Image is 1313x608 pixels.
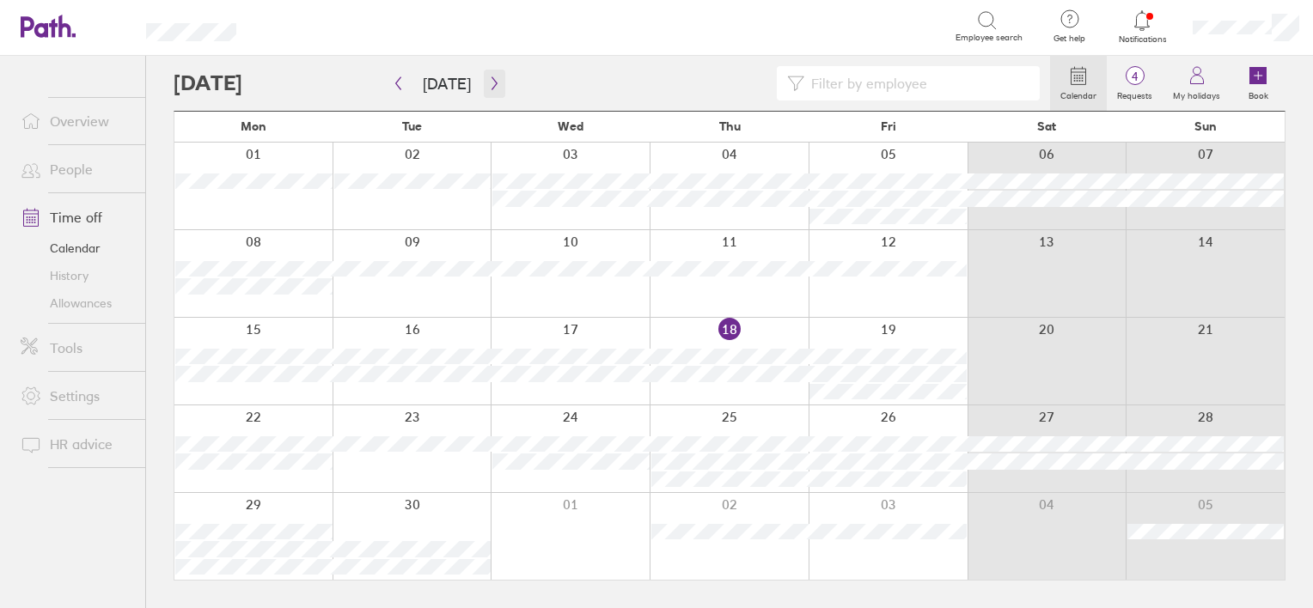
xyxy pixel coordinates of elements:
span: Employee search [956,33,1023,43]
a: History [7,262,145,289]
a: Calendar [1050,56,1107,111]
span: Sat [1037,119,1056,133]
a: People [7,152,145,186]
span: Notifications [1115,34,1170,45]
button: [DATE] [409,70,485,98]
span: Thu [719,119,741,133]
div: Search [283,18,327,33]
a: Overview [7,104,145,138]
span: Wed [558,119,583,133]
label: Requests [1107,86,1163,101]
a: 4Requests [1107,56,1163,111]
span: 4 [1107,70,1163,83]
a: Time off [7,200,145,234]
a: Allowances [7,289,145,317]
span: Get help [1041,33,1097,44]
span: Mon [241,119,266,133]
a: Tools [7,331,145,365]
input: Filter by employee [804,67,1029,100]
a: Calendar [7,234,145,262]
a: My holidays [1163,56,1231,111]
label: My holidays [1163,86,1231,101]
a: Book [1231,56,1286,111]
span: Tue [402,119,422,133]
span: Fri [881,119,896,133]
span: Sun [1194,119,1217,133]
label: Calendar [1050,86,1107,101]
a: HR advice [7,427,145,461]
label: Book [1238,86,1279,101]
a: Notifications [1115,9,1170,45]
a: Settings [7,379,145,413]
